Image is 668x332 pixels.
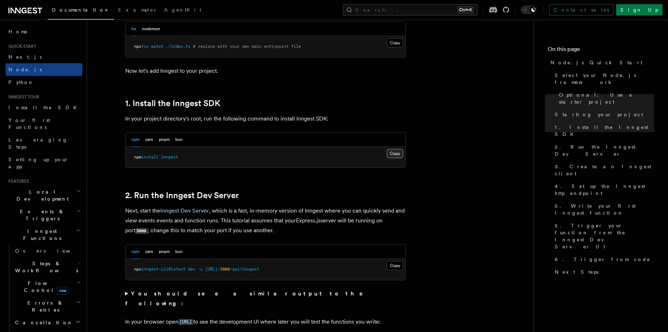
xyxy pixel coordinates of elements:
[125,66,406,76] p: Now let's add Inngest to your project.
[12,245,82,257] a: Overview
[141,44,149,49] span: tsx
[6,185,82,205] button: Local Development
[6,101,82,114] a: Install the SDK
[175,245,183,259] button: bun
[387,149,403,158] button: Copy
[141,155,158,160] span: install
[230,267,259,272] span: /api/inngest
[555,202,654,216] span: 5. Write your first Inngest function
[6,208,76,222] span: Events & Triggers
[135,228,148,234] code: 3000
[559,91,654,105] span: Optional: Use a starter project
[6,114,82,134] a: Your first Functions
[164,7,201,13] span: AgentKit
[521,6,538,14] button: Toggle dark mode
[555,143,654,157] span: 2. Run the Inngest Dev Server
[549,4,613,15] a: Contact sales
[8,79,34,85] span: Python
[12,299,76,313] span: Errors & Retries
[198,267,203,272] span: -u
[125,290,373,307] strong: You should see a similar output to the following:
[8,137,68,150] span: Leveraging Steps
[134,44,141,49] span: npx
[118,7,156,13] span: Examples
[6,44,36,49] span: Quick start
[555,163,654,177] span: 3. Create an Inngest client
[160,2,205,19] a: AgentKit
[556,89,654,108] a: Optional: Use a starter project
[151,44,163,49] span: watch
[552,121,654,141] a: 1. Install the Inngest SDK
[178,319,193,325] code: [URL]
[57,287,68,294] span: new
[8,28,28,35] span: Home
[131,22,136,36] button: tsx
[552,180,654,200] a: 4. Set up the Inngest http endpoint
[8,157,69,169] span: Setting up your app
[552,69,654,89] a: Select your Node.js framework
[134,267,141,272] span: npx
[555,222,654,250] span: 5. Trigger your function from the Inngest Dev Server UI
[220,267,230,272] span: 3000
[125,317,406,327] p: In your browser open to see the development UI where later you will test the functions you write:
[8,105,81,110] span: Install the SDK
[178,318,193,325] a: [URL]
[145,245,153,259] button: yarn
[6,153,82,173] a: Setting up your app
[555,124,654,138] span: 1. Install the Inngest SDK
[12,277,82,297] button: Flow Controlnew
[12,297,82,316] button: Errors & Retries
[6,134,82,153] a: Leveraging Steps
[387,261,403,270] button: Copy
[6,188,76,202] span: Local Development
[6,51,82,63] a: Next.js
[131,132,140,147] button: npm
[8,117,50,130] span: Your first Functions
[12,257,82,277] button: Steps & Workflows
[8,54,42,60] span: Next.js
[6,205,82,225] button: Events & Triggers
[6,63,82,76] a: Node.js
[145,132,153,147] button: yarn
[548,56,654,69] a: Node.js Quick Start
[52,7,110,13] span: Documentation
[6,25,82,38] a: Home
[205,267,220,272] span: [URL]:
[458,6,473,13] kbd: Ctrl+K
[387,38,403,47] button: Copy
[125,289,406,308] summary: You should see a similar output to the following:
[114,2,160,19] a: Examples
[552,108,654,121] a: Starting your project
[552,200,654,219] a: 5. Write your first Inngest function
[48,2,114,20] a: Documentation
[343,4,478,15] button: Search...Ctrl+K
[12,316,82,329] button: Cancellation
[6,76,82,89] a: Python
[159,132,170,147] button: pnpm
[125,114,406,124] p: In your project directory's root, run the following command to install Inngest SDK:
[6,228,76,242] span: Inngest Functions
[12,260,78,274] span: Steps & Workflows
[125,190,239,200] a: 2. Run the Inngest Dev Server
[125,206,406,236] p: Next, start the , which is a fast, in-memory version of Inngest where you can quickly send and vi...
[555,72,654,86] span: Select your Node.js framework
[188,267,195,272] span: dev
[552,219,654,253] a: 5. Trigger your function from the Inngest Dev Server UI
[160,207,209,214] a: Inngest Dev Server
[6,225,82,245] button: Inngest Functions
[175,132,183,147] button: bun
[142,22,160,36] button: nodemon
[552,160,654,180] a: 3. Create an Inngest client
[134,155,141,160] span: npm
[548,45,654,56] h4: On this page
[552,141,654,160] a: 2. Run the Inngest Dev Server
[616,4,662,15] a: Sign Up
[12,319,73,326] span: Cancellation
[551,59,642,66] span: Node.js Quick Start
[131,245,140,259] button: npm
[12,280,77,294] span: Flow Control
[6,178,29,184] span: Features
[8,67,42,72] span: Node.js
[555,183,654,197] span: 4. Set up the Inngest http endpoint
[159,245,170,259] button: pnpm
